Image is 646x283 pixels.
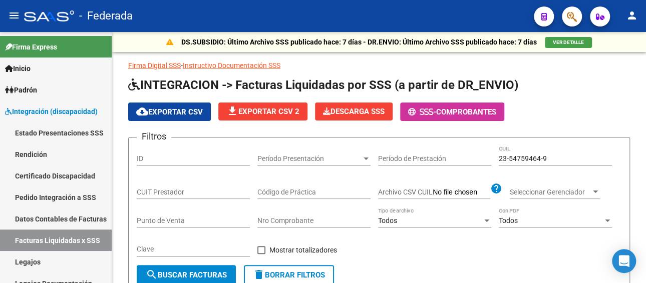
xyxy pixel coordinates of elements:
a: Firma Digital SSS [128,61,181,69]
mat-icon: person [626,9,638,21]
span: Archivo CSV CUIL [378,188,433,196]
button: Descarga SSS [315,102,393,120]
span: Buscar Facturas [146,270,227,279]
span: Firma Express [5,41,57,52]
div: Open Intercom Messenger [612,249,636,273]
span: Todos [378,216,397,224]
span: INTEGRACION -> Facturas Liquidadas por SSS (a partir de DR_ENVIO) [128,78,518,92]
span: Integración (discapacidad) [5,106,98,117]
button: Exportar CSV 2 [218,102,307,120]
span: Exportar CSV 2 [226,107,299,116]
button: Exportar CSV [128,102,211,121]
mat-icon: menu [8,9,20,21]
mat-icon: help [490,182,502,194]
p: DS.SUBSIDIO: Último Archivo SSS publicado hace: 7 días - DR.ENVIO: Último Archivo SSS publicado h... [181,36,537,47]
mat-icon: cloud_download [136,105,148,117]
button: VER DETALLE [545,37,592,48]
span: Seleccionar Gerenciador [510,188,591,196]
button: -Comprobantes [400,102,504,121]
span: Descarga SSS [323,107,385,116]
span: VER DETALLE [553,39,584,45]
span: Mostrar totalizadores [269,244,337,256]
h3: Filtros [137,129,171,143]
mat-icon: search [146,268,158,280]
a: Instructivo Documentación SSS [183,61,280,69]
span: Todos [499,216,518,224]
p: - [128,60,630,71]
mat-icon: file_download [226,105,238,117]
span: - [408,107,436,116]
span: Inicio [5,63,31,74]
span: Exportar CSV [136,107,203,116]
span: Borrar Filtros [253,270,325,279]
input: Archivo CSV CUIL [433,188,490,197]
span: Período Presentación [257,154,362,163]
span: Comprobantes [436,107,496,116]
app-download-masive: Descarga masiva de comprobantes (adjuntos) [315,102,393,121]
mat-icon: delete [253,268,265,280]
span: Padrón [5,84,37,95]
span: - Federada [79,5,133,27]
